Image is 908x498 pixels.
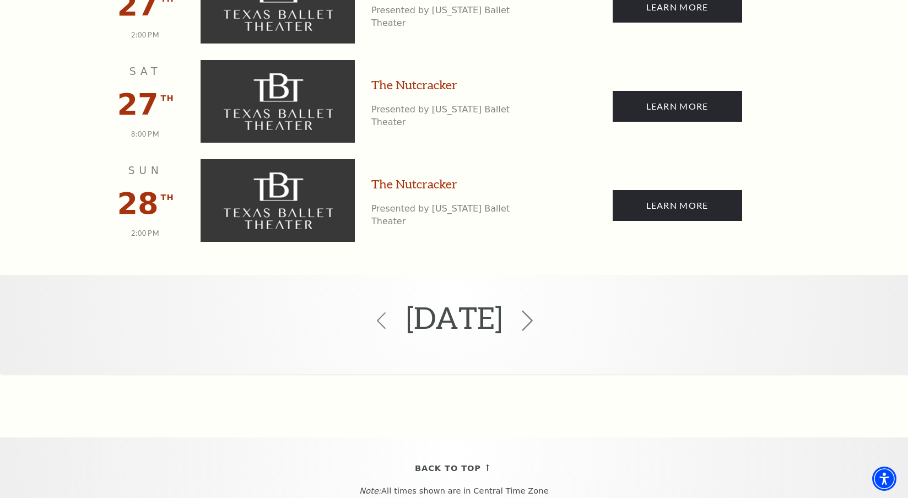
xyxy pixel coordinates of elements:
a: The Nutcracker [371,77,457,94]
a: Presented by Texas Ballet Theater Learn More [613,91,742,122]
img: The Nutcracker [201,159,355,242]
div: Accessibility Menu [872,467,896,491]
p: All times shown are in Central Time Zone [10,486,898,496]
svg: Click to view the next month [517,310,538,331]
em: Note: [359,486,381,495]
span: 2:00 PM [131,31,159,39]
p: Sat [112,63,179,79]
span: 8:00 PM [131,130,159,138]
p: Presented by [US_STATE] Ballet Theater [371,4,542,29]
p: Presented by [US_STATE] Ballet Theater [371,104,542,128]
a: The Nutcracker [371,176,457,193]
span: 28 [117,186,158,221]
span: 2:00 PM [131,229,159,237]
span: Back To Top [415,462,481,475]
span: th [161,191,174,204]
p: Presented by [US_STATE] Ballet Theater [371,203,542,228]
a: Presented by Texas Ballet Theater Learn More [613,190,742,221]
svg: Click to view the previous month [373,312,390,329]
h2: [DATE] [406,283,502,352]
p: Sun [112,163,179,178]
span: th [161,91,174,105]
span: 27 [117,87,158,122]
img: The Nutcracker [201,60,355,143]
